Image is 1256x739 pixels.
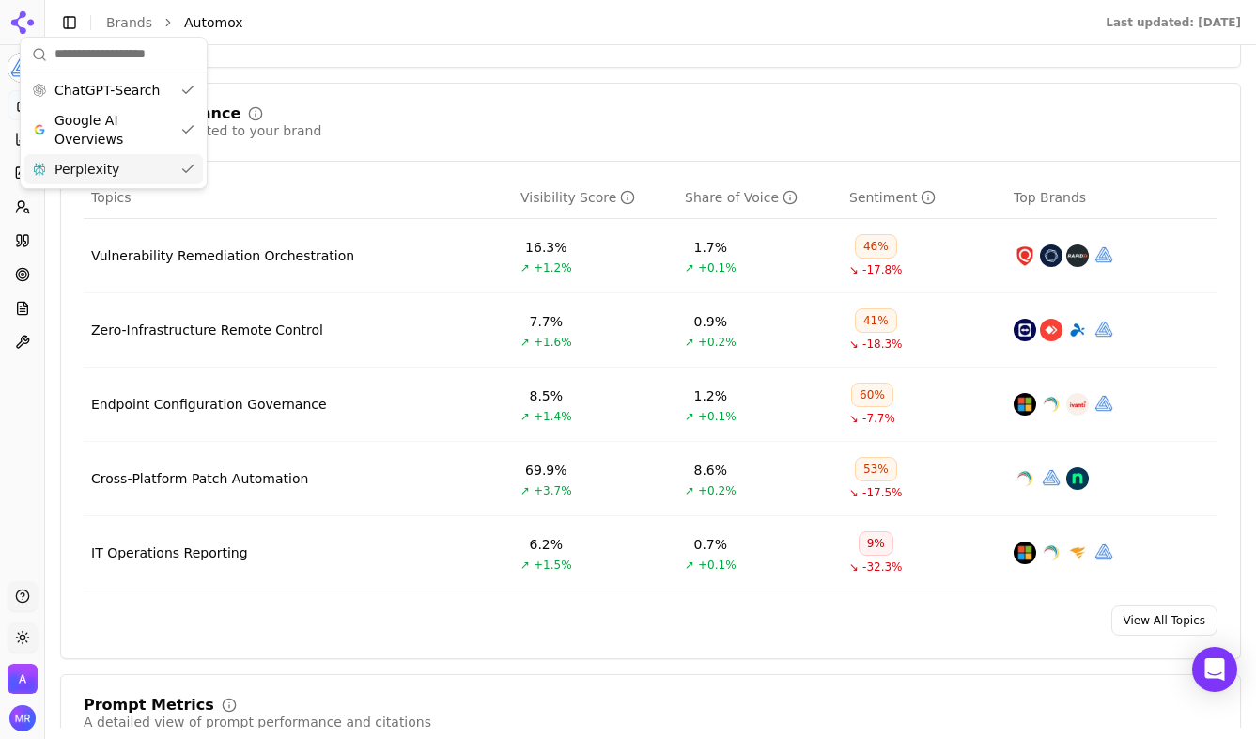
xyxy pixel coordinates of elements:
[530,386,564,405] div: 8.5%
[1093,244,1115,267] img: automox
[1014,467,1036,490] img: manageengine
[698,483,737,498] span: +0.2%
[1040,319,1062,341] img: anydesk
[84,698,214,713] div: Prompt Metrics
[54,111,173,149] span: Google AI Overviews
[54,81,160,100] span: ChatGPT-Search
[1040,467,1062,490] img: automox
[694,461,728,480] div: 8.6%
[698,558,737,573] span: +0.1%
[685,483,694,498] span: ↗
[685,260,694,275] span: ↗
[849,559,859,574] span: ↘
[685,335,694,350] span: ↗
[862,559,902,574] span: -32.3%
[1093,542,1115,564] img: automox
[8,664,38,694] button: Open organization switcher
[84,177,513,219] th: Topics
[9,705,36,731] button: Open user button
[842,177,1006,219] th: sentiment
[1014,188,1086,207] span: Top Brands
[91,188,132,207] span: Topics
[520,260,530,275] span: ↗
[106,15,152,30] a: Brands
[91,395,327,414] a: Endpoint Configuration Governance
[849,337,859,352] span: ↘
[862,485,902,500] span: -17.5%
[520,188,635,207] div: Visibility Score
[1066,244,1089,267] img: rapid7
[694,386,728,405] div: 1.2%
[534,335,572,350] span: +1.6%
[91,543,248,562] a: IT Operations Reporting
[849,485,859,500] span: ↘
[1006,177,1217,219] th: Top Brands
[1014,393,1036,416] img: microsoft
[534,558,572,573] span: +1.5%
[8,53,38,83] button: Current brand: Automox
[530,535,564,554] div: 6.2%
[862,337,902,352] span: -18.3%
[855,457,897,481] div: 53%
[520,483,530,498] span: ↗
[862,262,902,277] span: -17.8%
[8,53,38,83] img: Automox
[685,558,694,573] span: ↗
[698,335,737,350] span: +0.2%
[694,238,728,257] div: 1.7%
[1066,319,1089,341] img: splashtop
[9,705,36,731] img: Maddie Regis
[91,321,323,339] a: Zero-Infrastructure Remote Control
[851,383,893,407] div: 60%
[862,411,895,426] span: -7.7%
[1040,542,1062,564] img: manageengine
[91,246,354,265] a: Vulnerability Remediation Orchestration
[54,160,119,179] span: Perplexity
[685,409,694,424] span: ↗
[534,260,572,275] span: +1.2%
[525,461,566,480] div: 69.9%
[1192,647,1237,692] div: Open Intercom Messenger
[525,238,566,257] div: 16.3%
[849,188,936,207] div: Sentiment
[694,312,728,331] div: 0.9%
[530,312,564,331] div: 7.7%
[84,177,1217,590] div: Data table
[520,335,530,350] span: ↗
[534,409,572,424] span: +1.4%
[534,483,572,498] span: +3.7%
[859,531,893,556] div: 9%
[1040,244,1062,267] img: tenable
[677,177,842,219] th: shareOfVoice
[1093,393,1115,416] img: automox
[1066,467,1089,490] img: ninjaone
[1066,542,1089,564] img: solarwinds
[184,13,243,32] span: Automox
[520,409,530,424] span: ↗
[84,713,431,731] div: A detailed view of prompt performance and citations
[849,262,859,277] span: ↘
[855,308,897,333] div: 41%
[91,469,308,488] a: Cross-Platform Patch Automation
[1066,393,1089,416] img: ivanti
[1014,244,1036,267] img: qualys
[21,71,207,188] div: Suggestions
[698,409,737,424] span: +0.1%
[1111,605,1217,636] a: View All Topics
[520,558,530,573] span: ↗
[1014,542,1036,564] img: microsoft
[849,411,859,426] span: ↘
[106,13,1068,32] nav: breadcrumb
[513,177,677,219] th: visibilityScore
[855,234,897,259] div: 46%
[1093,319,1115,341] img: automox
[694,535,728,554] div: 0.7%
[1040,393,1062,416] img: manageengine
[1106,15,1241,30] div: Last updated: [DATE]
[1014,319,1036,341] img: teamviewer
